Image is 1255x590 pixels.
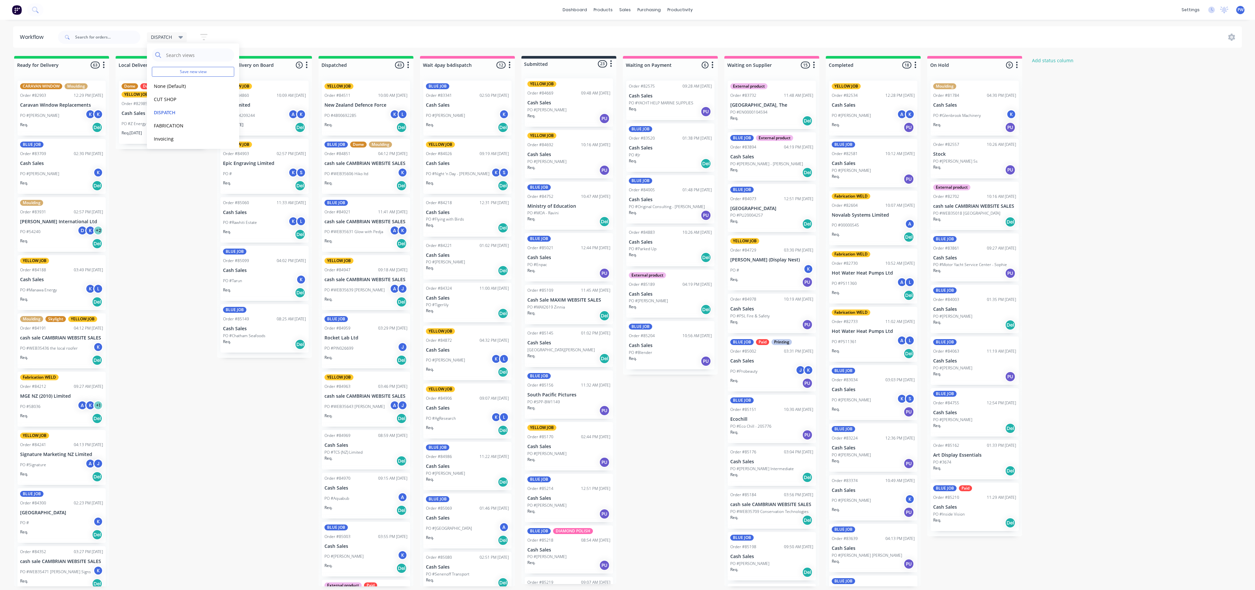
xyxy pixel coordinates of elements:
[987,194,1016,200] div: 10:16 AM [DATE]
[527,81,556,87] div: YELLOW JOB
[701,252,711,263] div: Del
[933,203,1016,209] p: cash sale CAMBRIAN WEBSITE SALES
[324,200,348,206] div: BLUE JOB
[933,102,1016,108] p: Cash Sales
[75,31,140,44] input: Search for orders...
[701,106,711,117] div: PU
[20,151,46,157] div: Order #83709
[730,187,754,193] div: BLUE JOB
[599,113,610,124] div: PU
[223,258,249,264] div: Order #85099
[324,122,332,128] p: Req.
[832,260,858,266] div: Order #82730
[277,93,306,98] div: 10:09 AM [DATE]
[832,168,871,174] p: PO #[PERSON_NAME]
[151,34,172,40] span: DISPATCH
[350,142,367,147] div: Dome
[802,116,813,126] div: Del
[683,187,712,193] div: 01:48 PM [DATE]
[1029,56,1077,65] button: Add status column
[728,132,816,181] div: BLUE JOBExternal productOrder #8389404:19 PM [DATE]Cash SalesPO #[PERSON_NAME] - [PERSON_NAME]Req...
[223,171,232,177] p: PO #
[832,161,915,166] p: Cash Sales
[904,122,914,133] div: PU
[629,100,693,106] p: PO #YACHT HELP MARINE SUPPLIES
[378,93,407,98] div: 10:00 AM [DATE]
[77,226,87,235] div: D
[426,151,452,157] div: Order #84026
[480,93,509,98] div: 02:50 PM [DATE]
[426,180,434,186] p: Req.
[730,135,754,141] div: BLUE JOB
[277,258,306,264] div: 04:02 PM [DATE]
[933,93,959,98] div: Order #81784
[1005,217,1016,227] div: Del
[20,102,103,108] p: Caravan Window Replacements
[527,184,551,190] div: BLUE JOB
[20,83,62,89] div: CARAVAN WINDOW
[527,107,567,113] p: PO #[PERSON_NAME]
[322,139,410,194] div: BLUE JOBDomeMouldingOrder #8485104:12 PM [DATE]cash sale CAMBRIAN WEBSITE SALESPO #WEB35606 Hiko ...
[525,78,613,127] div: YELLOW JOBOrder #8466909:48 AM [DATE]Cash SalesPO #[PERSON_NAME]Req.PU
[122,130,142,136] p: Req. [DATE]
[398,109,407,119] div: L
[832,122,840,128] p: Req.
[629,83,655,89] div: Order #82575
[933,262,1007,268] p: PO #Motor Yacht Service Center - Sophie
[701,210,711,221] div: PU
[85,226,95,235] div: K
[288,216,298,226] div: K
[17,197,106,252] div: MouldingOrder #8393102:57 PM [DATE][PERSON_NAME] International LtdPO #54240DK+2Req.Del
[728,235,816,290] div: YELLOW JOBOrder #8472903:30 PM [DATE][PERSON_NAME] (Display Nest)PO #KReq.PU
[390,109,400,119] div: K
[65,83,88,89] div: Moulding
[527,133,556,139] div: YELLOW JOB
[223,102,306,108] p: ABB Limited
[933,194,959,200] div: Order #82702
[223,180,231,186] p: Req.
[832,174,840,179] p: Req.
[322,81,410,136] div: YELLOW JOBOrder #8451110:00 AM [DATE]New Zealand Defence ForcePO #4800692285KLReq.Del
[426,102,509,108] p: Cash Sales
[527,194,553,200] div: Order #84752
[730,212,763,218] p: PO #PU20004257
[527,165,535,171] p: Req.
[20,209,46,215] div: Order #83931
[324,209,350,215] div: Order #84921
[324,219,407,225] p: cash sale CAMBRIAN WEBSITE SALES
[559,5,590,15] a: dashboard
[581,194,610,200] div: 10:47 AM [DATE]
[931,233,1019,282] div: BLUE JOBOrder #8386109:27 AM [DATE]Cash SalesPO #Motor Yacht Service Center - SophieReq.PU
[987,245,1016,251] div: 09:27 AM [DATE]
[324,171,368,177] p: PO #WEB35606 Hiko ltd
[426,113,465,119] p: PO #[PERSON_NAME]
[12,5,22,15] img: Factory
[885,93,915,98] div: 12:28 PM [DATE]
[933,184,970,190] div: External product
[832,142,855,147] div: BLUE JOB
[20,180,28,186] p: Req.
[904,232,914,242] div: Del
[498,122,508,133] div: Del
[1005,122,1016,133] div: PU
[92,238,102,249] div: Del
[904,174,914,184] div: PU
[152,95,222,103] button: CUT SHOP
[396,122,407,133] div: Del
[784,247,813,253] div: 03:30 PM [DATE]
[20,219,103,225] p: [PERSON_NAME] International Ltd
[527,255,610,260] p: Cash Sales
[832,251,870,257] div: Fabrication WELD
[629,252,637,258] p: Req.
[829,191,917,246] div: Fabrication WELDOrder #8260410:07 AM [DATE]Novalab Systems LimitedPO #00000545AReq.Del
[730,218,738,224] p: Req.
[369,142,392,147] div: Moulding
[324,238,332,244] p: Req.
[629,210,637,216] p: Req.
[426,253,509,258] p: Cash Sales
[730,196,756,202] div: Order #84073
[730,161,803,167] p: PO #[PERSON_NAME] - [PERSON_NAME]
[20,93,46,98] div: Order #82903
[220,139,309,194] div: YELLOW JOBOrder #8490302:57 PM [DATE]Epic Engraving LimitedPO #KSReq.Del
[423,197,512,237] div: Order #8421812:31 PM [DATE]Cash SalesPO #Flying with BirdsReq.Del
